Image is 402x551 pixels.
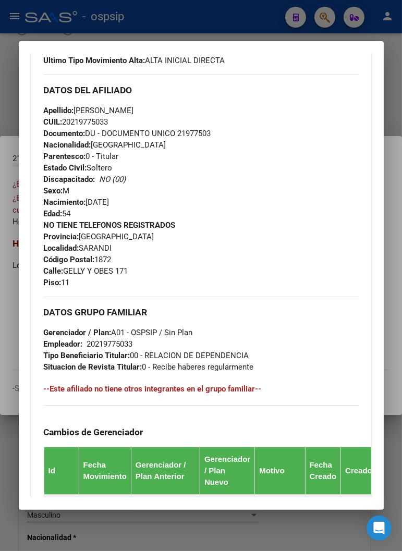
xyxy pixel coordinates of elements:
span: [GEOGRAPHIC_DATA] [44,140,166,150]
td: 237435 [44,495,79,549]
strong: Piso: [44,278,62,287]
span: 1872 [44,255,112,264]
th: Fecha Movimiento [79,447,131,495]
span: GELLY Y OBES 171 [44,266,128,276]
strong: Situacion de Revista Titular: [44,362,142,372]
span: [GEOGRAPHIC_DATA] [44,232,154,241]
span: M [44,186,70,195]
strong: Calle: [44,266,64,276]
h4: --Este afiliado no tiene otros integrantes en el grupo familiar-- [44,383,359,395]
span: SARANDI [44,243,112,253]
strong: Sexo: [44,186,63,195]
span: [PERSON_NAME] [44,106,134,115]
strong: CUIL: [44,117,63,127]
h3: DATOS GRUPO FAMILIAR [44,307,359,318]
td: ( ) [131,495,200,549]
h3: Cambios de Gerenciador [44,426,359,438]
strong: Empleador: [44,339,83,349]
strong: NO TIENE TELEFONOS REGISTRADOS [44,221,176,230]
th: Gerenciador / Plan Anterior [131,447,200,495]
strong: Edad: [44,209,63,218]
th: Fecha Creado [305,447,341,495]
span: [DATE] [44,198,109,207]
strong: Documento: [44,129,86,138]
td: CREACION DE AFILIADO [255,495,305,549]
strong: Localidad: [44,243,79,253]
span: A01 - OSPSIP / Sin Plan [44,328,193,337]
span: 00 - RELACION DE DEPENDENCIA [44,351,249,360]
span: DU - DOCUMENTO UNICO 21977503 [44,129,211,138]
span: Soltero [44,163,113,173]
strong: Gerenciador / Plan: [44,328,112,337]
strong: Nacionalidad: [44,140,91,150]
strong: Parentesco: [44,152,86,161]
strong: Apellido: [44,106,74,115]
th: Id [44,447,79,495]
span: 0 - Titular [44,152,119,161]
span: 11 [44,278,70,287]
span: 20219775033 [44,117,108,127]
td: [DATE] [79,495,131,549]
td: ( ) [200,495,254,549]
strong: Nacimiento: [44,198,86,207]
th: Gerenciador / Plan Nuevo [200,447,254,495]
div: 20219775033 [87,338,133,350]
span: 54 [44,209,71,218]
strong: Discapacitado: [44,175,95,184]
i: NO (00) [100,175,126,184]
span: ALTA INICIAL DIRECTA [44,56,225,65]
th: Motivo [255,447,305,495]
strong: Estado Civil: [44,163,87,173]
h3: DATOS DEL AFILIADO [44,84,359,96]
div: Open Intercom Messenger [367,516,392,541]
strong: Ultimo Tipo Movimiento Alta: [44,56,145,65]
span: 0 - Recibe haberes regularmente [44,362,254,372]
strong: Código Postal: [44,255,95,264]
td: [DATE] [305,495,341,549]
strong: Provincia: [44,232,79,241]
strong: Tipo Beneficiario Titular: [44,351,130,360]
